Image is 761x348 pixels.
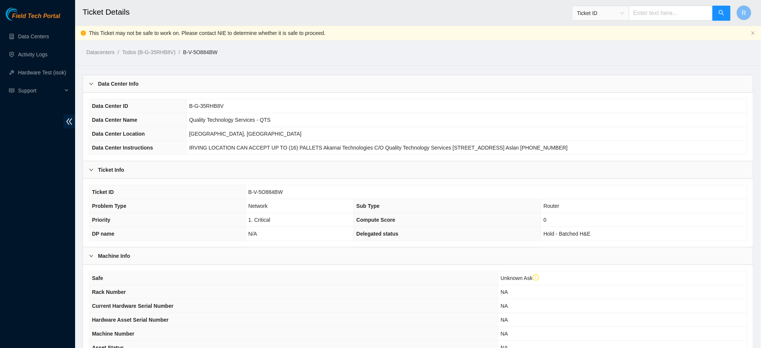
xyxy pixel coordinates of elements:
span: Router [544,203,559,209]
span: Rack Number [92,289,126,295]
span: close [751,31,755,35]
span: right [89,168,93,172]
span: Field Tech Portal [12,13,60,20]
button: R [737,5,752,20]
span: double-left [63,115,75,129]
input: Enter text here... [629,6,713,21]
span: read [9,88,14,93]
span: Ticket ID [92,189,114,195]
span: Data Center Name [92,117,137,123]
span: Data Center Location [92,131,145,137]
span: Safe [92,275,103,281]
span: Problem Type [92,203,127,209]
span: B-G-35RHB8V [189,103,224,109]
span: Unknown Ask [501,275,539,281]
span: N/A [249,231,257,237]
span: Network [249,203,268,209]
span: search [719,10,725,17]
a: Todos (B-G-35RHB8V) [122,49,175,55]
span: / [179,49,180,55]
span: Current Hardware Serial Number [92,303,173,309]
b: Ticket Info [98,166,124,174]
img: Akamai Technologies [6,8,38,21]
span: Sub Type [356,203,380,209]
span: Quality Technology Services - QTS [189,117,271,123]
span: 0 [544,217,547,223]
span: Priority [92,217,110,223]
span: Ticket ID [577,8,624,19]
b: Machine Info [98,252,130,260]
span: NA [501,289,508,295]
div: Data Center Info [83,75,753,92]
span: R [742,8,746,18]
b: Data Center Info [98,80,139,88]
span: Hardware Asset Serial Number [92,317,169,323]
div: Ticket Info [83,161,753,179]
button: close [751,31,755,36]
span: Compute Score [356,217,395,223]
div: Machine Info [83,247,753,265]
span: NA [501,303,508,309]
a: B-V-5O884BW [183,49,218,55]
span: NA [501,331,508,337]
button: search [713,6,731,21]
a: Datacenters [86,49,115,55]
span: Machine Number [92,331,134,337]
span: right [89,254,93,258]
span: Hold - Batched H&E [544,231,591,237]
a: Activity Logs [18,51,48,57]
a: Hardware Test (isok) [18,70,66,76]
span: NA [501,317,508,323]
span: 1. Critical [249,217,270,223]
span: Data Center ID [92,103,128,109]
span: B-V-5O884BW [249,189,283,195]
a: Akamai TechnologiesField Tech Portal [6,14,60,23]
span: DP name [92,231,115,237]
a: Data Centers [18,33,49,39]
span: Data Center Instructions [92,145,153,151]
span: Support [18,83,62,98]
span: right [89,82,93,86]
span: Delegated status [356,231,398,237]
span: IRVING LOCATION CAN ACCEPT UP TO (16) PALLETS Akamai Technologies C/O Quality Technology Services... [189,145,568,151]
span: / [118,49,119,55]
span: [GEOGRAPHIC_DATA], [GEOGRAPHIC_DATA] [189,131,301,137]
span: exclamation-circle [533,274,539,281]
